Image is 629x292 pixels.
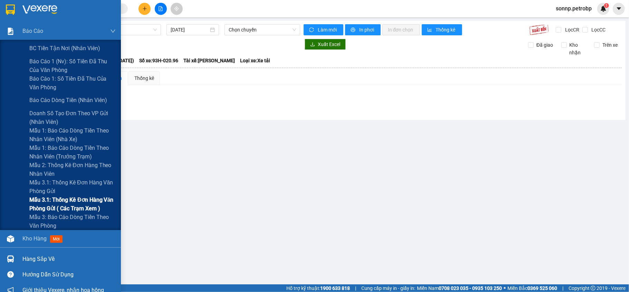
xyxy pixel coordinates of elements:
span: Mẫu 3.1: Thống kê đơn hàng văn phòng gửi [29,178,116,195]
span: Đã giao [534,41,556,49]
button: file-add [155,3,167,15]
img: logo-vxr [6,4,15,15]
span: In phơi [359,26,375,34]
img: icon-new-feature [600,6,607,12]
strong: 0369 525 060 [527,285,557,291]
span: | [355,284,356,292]
span: Báo cáo dòng tiền (nhân viên) [29,96,107,104]
button: In đơn chọn [382,24,420,35]
span: Mẫu 3.1: Thống kê đơn hàng văn phòng gửi ( các trạm xem ) [29,195,116,213]
img: solution-icon [7,28,14,35]
input: 12/08/2025 [171,26,209,34]
div: Thống kê [134,74,154,82]
button: downloadXuất Excel [305,39,346,50]
span: Số xe: 93H-020.96 [139,57,178,64]
span: Thống kê [436,26,457,34]
button: plus [139,3,151,15]
span: down [110,28,116,34]
span: Kho hàng [22,235,47,242]
span: | [562,284,563,292]
img: warehouse-icon [7,235,14,243]
span: Báo cáo 1: Số tiền đã thu của văn phòng [29,74,116,92]
span: Lọc CR [562,26,580,34]
span: Doanh số tạo đơn theo VP gửi (nhân viên) [29,109,116,126]
span: Loại xe: Xe tải [240,57,270,64]
sup: 1 [604,3,609,8]
strong: 1900 633 818 [320,285,350,291]
span: 1 [605,3,608,8]
span: Lọc CC [589,26,607,34]
img: warehouse-icon [7,255,14,263]
span: printer [351,27,356,33]
button: syncLàm mới [304,24,343,35]
span: Cung cấp máy in - giấy in: [361,284,415,292]
span: Báo cáo [22,27,43,35]
div: Hướng dẫn sử dụng [22,270,116,280]
span: Miền Bắc [507,284,557,292]
span: Làm mới [318,26,338,34]
button: aim [171,3,183,15]
span: Mẫu 1: Báo cáo dòng tiền theo nhân viên (nhà xe) [29,126,116,144]
button: bar-chartThống kê [422,24,462,35]
span: copyright [591,286,595,291]
span: Chọn chuyến [229,25,296,35]
span: Hỗ trợ kỹ thuật: [286,284,350,292]
span: sonnp.petrobp [550,4,597,13]
span: Báo cáo 1 (nv): Số tiền đã thu của văn phòng [29,57,116,74]
span: Miền Nam [417,284,502,292]
strong: 0708 023 035 - 0935 103 250 [439,285,502,291]
span: Trên xe [600,41,620,49]
span: question-circle [7,271,14,278]
span: Tài xế: [PERSON_NAME] [183,57,235,64]
span: ⚪️ [504,287,506,290]
span: Mẫu 3: Báo cáo dòng tiền theo văn phòng [29,213,116,230]
span: file-add [158,6,163,11]
span: Mẫu 1: Báo cáo dòng tiền theo nhân viên (trưởng trạm) [29,144,116,161]
span: sync [309,27,315,33]
span: Mẫu 2: Thống kê đơn hàng theo nhân viên [29,161,116,178]
img: 9k= [529,24,549,35]
button: caret-down [613,3,625,15]
span: caret-down [616,6,622,12]
span: Kho nhận [567,41,589,56]
span: aim [174,6,179,11]
span: bar-chart [427,27,433,33]
span: mới [50,235,63,243]
div: Hàng sắp về [22,254,116,264]
button: printerIn phơi [345,24,381,35]
span: BC tiền tận nơi (nhân viên) [29,44,100,53]
span: plus [142,6,147,11]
